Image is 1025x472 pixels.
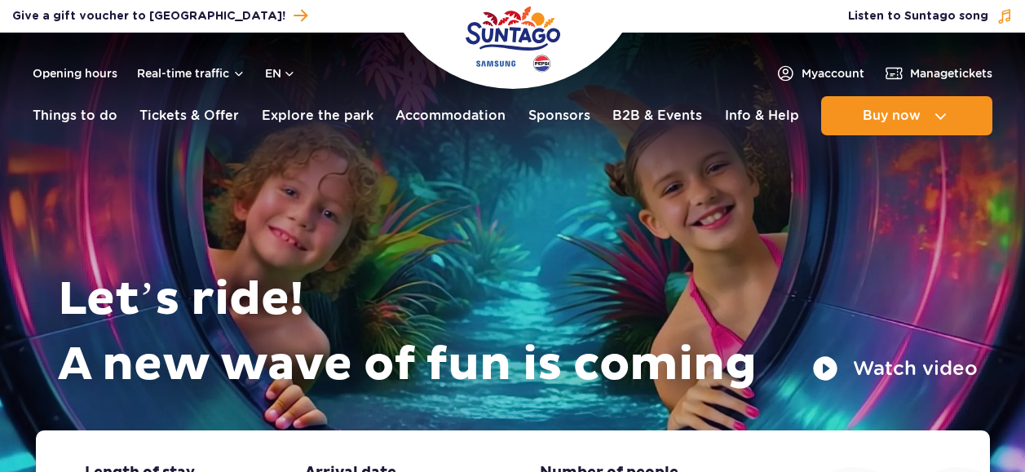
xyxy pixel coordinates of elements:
span: Listen to Suntago song [848,8,988,24]
button: Real-time traffic [137,67,245,80]
span: My account [802,65,864,82]
button: Watch video [812,355,978,382]
h1: Let’s ride! A new wave of fun is coming [58,267,978,398]
button: Listen to Suntago song [848,8,1013,24]
span: Manage tickets [910,65,992,82]
span: Give a gift voucher to [GEOGRAPHIC_DATA]! [12,8,285,24]
a: Info & Help [725,96,799,135]
a: B2B & Events [612,96,702,135]
a: Managetickets [884,64,992,83]
a: Sponsors [528,96,590,135]
button: en [265,65,296,82]
a: Give a gift voucher to [GEOGRAPHIC_DATA]! [12,5,307,27]
span: Buy now [863,108,921,123]
a: Opening hours [33,65,117,82]
a: Things to do [33,96,117,135]
button: Buy now [821,96,992,135]
a: Explore the park [262,96,373,135]
a: Accommodation [395,96,506,135]
a: Myaccount [775,64,864,83]
a: Tickets & Offer [139,96,239,135]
